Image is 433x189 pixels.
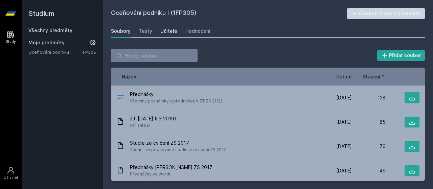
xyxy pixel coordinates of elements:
[130,140,226,146] span: Studie ze cvičení ZS 2017
[111,28,131,34] div: Soubory
[336,119,352,125] span: [DATE]
[28,49,81,55] a: Oceňování podniku I
[6,39,16,44] div: Study
[28,27,72,33] a: Všechny předměty
[185,24,210,38] a: Hodnocení
[1,163,20,184] a: Uživatel
[160,24,177,38] a: Učitelé
[4,175,18,180] div: Uživatel
[130,115,176,122] span: ZT [DATE] (LS 2019)
[116,93,124,103] div: .DOCX
[160,28,177,34] div: Učitelé
[336,143,352,150] span: [DATE]
[139,24,152,38] a: Testy
[352,143,386,150] div: 70
[111,24,131,38] a: Soubory
[363,73,386,80] button: Stažení
[363,73,380,80] span: Stažení
[130,171,212,178] span: Přednášky ve wordu
[130,98,223,104] span: Všechny poznámky z přednášek k ZT ZS 21/22
[352,119,386,125] div: 85
[130,122,176,129] span: varianta D
[336,73,352,80] button: Datum
[130,91,223,98] span: Přednášky
[352,94,386,101] div: 128
[111,8,347,19] h2: Oceňování podniku I (1FP305)
[1,27,20,48] a: Study
[336,167,352,174] span: [DATE]
[352,167,386,174] div: 49
[185,28,210,34] div: Hodnocení
[139,28,152,34] div: Testy
[347,8,425,19] button: Odebrat z mých předmětů
[336,94,352,101] span: [DATE]
[130,146,226,153] span: Zadání a vypracované studie ze cvičení ZS 2017
[81,49,96,55] a: 1FP305
[122,73,136,80] button: Název
[377,50,425,61] button: Přidat soubor
[111,49,198,62] input: Hledej soubor
[130,164,212,171] span: Přednášky [PERSON_NAME] ZS 2017
[28,39,65,46] span: Moje předměty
